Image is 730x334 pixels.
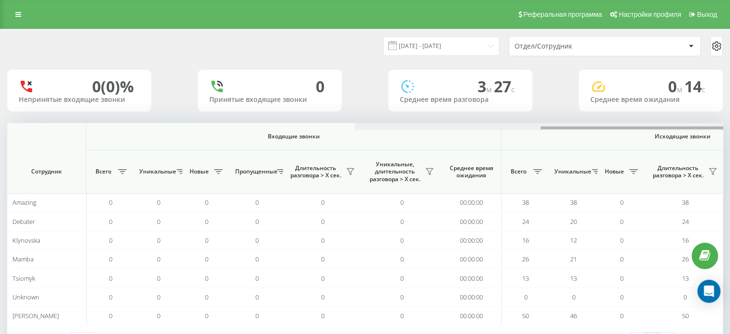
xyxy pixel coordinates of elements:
span: Уникальные [554,168,589,175]
span: Настройки профиля [619,11,681,18]
span: 38 [570,198,577,207]
span: 0 [668,76,684,97]
span: 0 [321,198,324,207]
span: Уникальные [139,168,174,175]
span: 26 [682,255,689,263]
span: Реферальная программа [523,11,602,18]
span: 0 [400,293,404,301]
span: Новые [602,168,626,175]
span: Klynovska [12,236,40,245]
div: Непринятые входящие звонки [19,96,140,104]
span: 0 [205,255,208,263]
span: 0 [157,311,160,320]
span: 38 [682,198,689,207]
span: c [702,84,706,95]
td: 00:00:00 [442,231,502,250]
div: Среднее время ожидания [590,96,711,104]
span: 0 [255,255,259,263]
span: 0 [620,255,623,263]
span: м [677,84,684,95]
div: Отдел/Сотрудник [515,42,629,50]
span: Unknown [12,293,39,301]
span: 0 [205,217,208,226]
span: 0 [205,236,208,245]
span: Длительность разговора > Х сек. [650,164,706,179]
span: 12 [570,236,577,245]
span: [PERSON_NAME] [12,311,59,320]
span: 0 [400,236,404,245]
span: 0 [321,217,324,226]
span: 21 [570,255,577,263]
span: Пропущенные [235,168,274,175]
span: Входящие звонки [111,133,476,140]
span: 0 [157,236,160,245]
span: Всего [506,168,530,175]
span: 0 [400,255,404,263]
span: 46 [570,311,577,320]
span: 24 [682,217,689,226]
span: 0 [524,293,527,301]
span: 0 [321,236,324,245]
td: 00:00:00 [442,250,502,269]
span: 0 [400,217,404,226]
span: 0 [255,293,259,301]
span: c [511,84,515,95]
span: 0 [109,198,112,207]
span: Всего [91,168,115,175]
span: 0 [620,293,623,301]
span: 16 [522,236,529,245]
span: 13 [570,274,577,283]
span: 50 [522,311,529,320]
span: 0 [109,236,112,245]
td: 00:00:00 [442,307,502,325]
div: 0 [316,77,324,96]
span: 0 [620,274,623,283]
span: 0 [109,255,112,263]
span: 0 [109,274,112,283]
span: 0 [321,274,324,283]
td: 00:00:00 [442,288,502,307]
span: 3 [478,76,494,97]
span: 26 [522,255,529,263]
span: 0 [205,274,208,283]
div: 0 (0)% [92,77,134,96]
span: 16 [682,236,689,245]
span: 0 [157,198,160,207]
td: 00:00:00 [442,269,502,287]
span: 0 [205,293,208,301]
div: Принятые входящие звонки [209,96,330,104]
span: 0 [255,274,259,283]
span: 50 [682,311,689,320]
span: м [486,84,494,95]
span: 0 [255,311,259,320]
span: Выход [697,11,717,18]
span: 0 [109,293,112,301]
div: Среднее время разговора [400,96,521,104]
span: Amazing [12,198,36,207]
span: Tsiomyk [12,274,35,283]
span: 0 [321,311,324,320]
span: 27 [494,76,515,97]
span: 14 [684,76,706,97]
span: 0 [157,255,160,263]
span: 38 [522,198,529,207]
span: 0 [157,293,160,301]
span: 0 [109,311,112,320]
span: 0 [572,293,575,301]
span: 0 [255,198,259,207]
span: Новые [187,168,211,175]
span: 0 [157,217,160,226]
span: 0 [620,311,623,320]
span: 0 [255,217,259,226]
span: 0 [321,255,324,263]
span: 0 [683,293,687,301]
span: Mamba [12,255,34,263]
span: 20 [570,217,577,226]
span: 0 [157,274,160,283]
td: 00:00:00 [442,193,502,212]
span: 0 [109,217,112,226]
span: 0 [620,236,623,245]
span: Debater [12,217,35,226]
span: 13 [682,274,689,283]
span: Среднее время ожидания [449,164,494,179]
